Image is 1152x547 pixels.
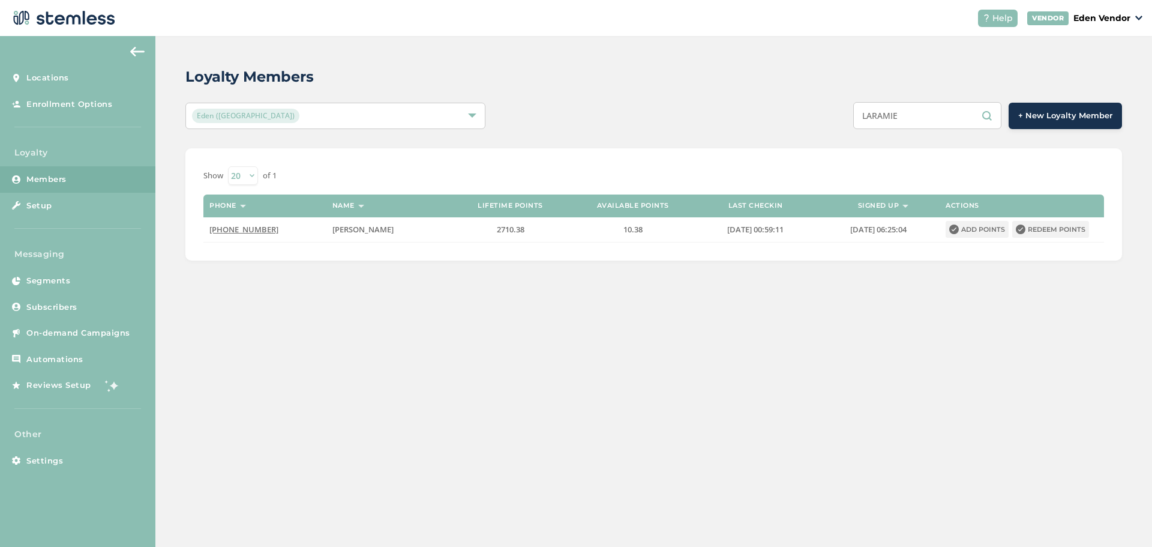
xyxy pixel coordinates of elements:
[728,202,783,210] label: Last checkin
[858,202,899,210] label: Signed up
[992,12,1013,25] span: Help
[1012,221,1089,238] button: Redeem points
[623,224,643,235] span: 10.38
[209,202,236,210] label: Phone
[26,72,69,84] span: Locations
[26,327,130,339] span: On-demand Campaigns
[26,379,91,391] span: Reviews Setup
[983,14,990,22] img: icon-help-white-03924b79.svg
[26,200,52,212] span: Setup
[332,224,394,235] span: [PERSON_NAME]
[185,66,314,88] h2: Loyalty Members
[597,202,669,210] label: Available points
[1009,103,1122,129] button: + New Loyalty Member
[1135,16,1142,20] img: icon_down-arrow-small-66adaf34.svg
[946,221,1009,238] button: Add points
[1073,12,1130,25] p: Eden Vendor
[209,224,278,235] span: [PHONE_NUMBER]
[26,455,63,467] span: Settings
[10,6,115,30] img: logo-dark-0685b13c.svg
[192,109,299,123] span: Eden ([GEOGRAPHIC_DATA])
[26,98,112,110] span: Enrollment Options
[332,225,443,235] label: LARAMIE LE PALMER
[100,373,124,397] img: glitter-stars-b7820f95.gif
[263,170,277,182] label: of 1
[26,275,70,287] span: Segments
[850,224,907,235] span: [DATE] 06:25:04
[26,301,77,313] span: Subscribers
[1018,110,1112,122] span: + New Loyalty Member
[203,170,223,182] label: Show
[700,225,811,235] label: 2024-03-04 00:59:11
[853,102,1001,129] input: Search
[940,195,1104,217] th: Actions
[727,224,784,235] span: [DATE] 00:59:11
[209,225,320,235] label: (539) 244-2599
[358,205,364,208] img: icon-sort-1e1d7615.svg
[455,225,565,235] label: 2710.38
[26,354,83,366] span: Automations
[478,202,543,210] label: Lifetime points
[902,205,908,208] img: icon-sort-1e1d7615.svg
[578,225,688,235] label: 10.38
[332,202,355,210] label: Name
[240,205,246,208] img: icon-sort-1e1d7615.svg
[1027,11,1069,25] div: VENDOR
[1092,489,1152,547] iframe: Chat Widget
[26,174,67,186] span: Members
[823,225,934,235] label: 2024-01-22 06:25:04
[130,47,145,56] img: icon-arrow-back-accent-c549486e.svg
[497,224,524,235] span: 2710.38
